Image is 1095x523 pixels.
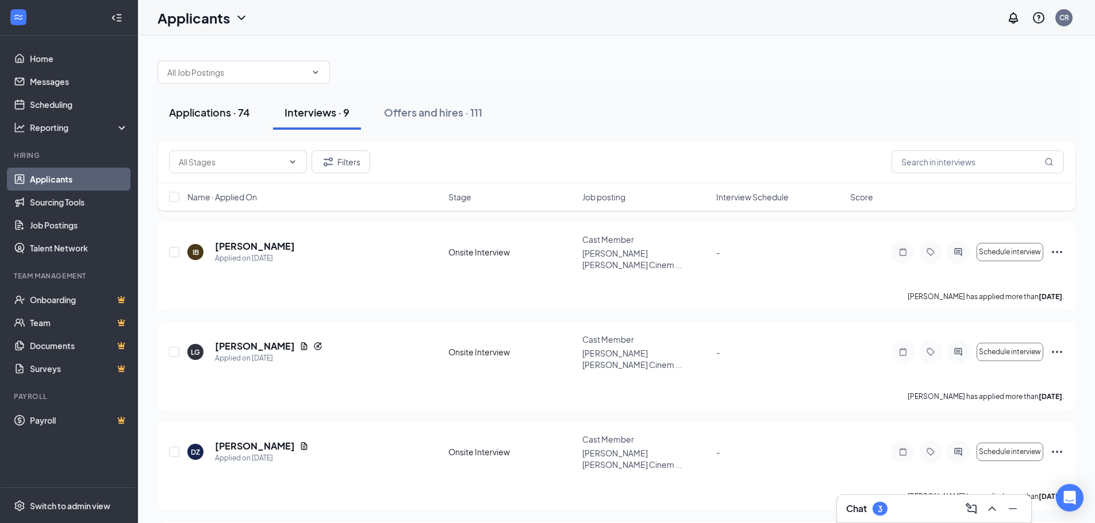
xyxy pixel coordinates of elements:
[448,446,575,458] div: Onsite Interview
[846,502,867,515] h3: Chat
[1050,245,1064,259] svg: Ellipses
[30,334,128,357] a: DocumentsCrown
[448,246,575,258] div: Onsite Interview
[30,311,128,334] a: TeamCrown
[14,150,126,160] div: Hiring
[977,243,1043,261] button: Schedule interview
[313,342,322,351] svg: Reapply
[878,504,882,514] div: 3
[13,11,24,23] svg: WorkstreamLogo
[187,191,257,203] span: Name · Applied On
[1039,492,1062,501] b: [DATE]
[30,93,128,116] a: Scheduling
[448,346,575,358] div: Onsite Interview
[716,347,720,357] span: -
[716,247,720,257] span: -
[977,343,1043,361] button: Schedule interview
[892,150,1064,173] input: Search in interviews
[582,434,634,444] span: Cast Member
[30,191,128,214] a: Sourcing Tools
[193,247,199,257] div: IB
[167,66,306,79] input: All Job Postings
[896,447,910,456] svg: Note
[896,247,910,257] svg: Note
[169,105,250,119] div: Applications · 74
[979,448,1041,456] span: Schedule interview
[30,47,128,70] a: Home
[582,334,634,344] span: Cast Member
[979,348,1041,356] span: Schedule interview
[582,247,709,270] p: [PERSON_NAME] [PERSON_NAME] Cinem ...
[1039,392,1062,401] b: [DATE]
[582,234,634,245] span: Cast Member
[14,122,25,133] svg: Analysis
[285,105,349,119] div: Interviews · 9
[582,447,709,470] p: [PERSON_NAME] [PERSON_NAME] Cinem ...
[1059,13,1069,22] div: CR
[235,11,248,25] svg: ChevronDown
[965,502,978,516] svg: ComposeMessage
[311,68,320,77] svg: ChevronDown
[30,357,128,380] a: SurveysCrown
[977,443,1043,461] button: Schedule interview
[850,191,873,203] span: Score
[14,500,25,512] svg: Settings
[1006,502,1020,516] svg: Minimize
[951,347,965,357] svg: ActiveChat
[1032,11,1046,25] svg: QuestionInfo
[321,155,335,169] svg: Filter
[30,168,128,191] a: Applicants
[908,392,1064,401] p: [PERSON_NAME] has applied more than .
[288,157,297,166] svg: ChevronDown
[111,12,122,24] svg: Collapse
[30,214,128,237] a: Job Postings
[448,191,471,203] span: Stage
[215,440,295,452] h5: [PERSON_NAME]
[299,441,309,451] svg: Document
[896,347,910,357] svg: Note
[14,271,126,281] div: Team Management
[1039,292,1062,301] b: [DATE]
[14,392,126,401] div: Payroll
[215,340,295,352] h5: [PERSON_NAME]
[30,70,128,93] a: Messages
[299,342,309,351] svg: Document
[924,247,938,257] svg: Tag
[312,150,370,173] button: Filter Filters
[1006,11,1020,25] svg: Notifications
[30,122,129,133] div: Reporting
[1044,157,1054,166] svg: MagnifyingGlass
[716,191,789,203] span: Interview Schedule
[983,499,1001,518] button: ChevronUp
[924,447,938,456] svg: Tag
[1050,345,1064,359] svg: Ellipses
[908,491,1064,501] p: [PERSON_NAME] has applied more than .
[951,247,965,257] svg: ActiveChat
[215,452,309,464] div: Applied on [DATE]
[582,347,709,370] p: [PERSON_NAME] [PERSON_NAME] Cinem ...
[716,447,720,457] span: -
[30,500,110,512] div: Switch to admin view
[215,253,295,264] div: Applied on [DATE]
[582,191,625,203] span: Job posting
[924,347,938,357] svg: Tag
[30,237,128,259] a: Talent Network
[191,447,200,457] div: DZ
[1056,484,1084,512] div: Open Intercom Messenger
[30,288,128,311] a: OnboardingCrown
[215,240,295,253] h5: [PERSON_NAME]
[1050,445,1064,459] svg: Ellipses
[1004,499,1022,518] button: Minimize
[191,347,200,357] div: LG
[951,447,965,456] svg: ActiveChat
[384,105,482,119] div: Offers and hires · 111
[962,499,981,518] button: ComposeMessage
[985,502,999,516] svg: ChevronUp
[215,352,322,364] div: Applied on [DATE]
[179,156,283,168] input: All Stages
[157,8,230,28] h1: Applicants
[979,248,1041,256] span: Schedule interview
[908,292,1064,301] p: [PERSON_NAME] has applied more than .
[30,409,128,432] a: PayrollCrown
